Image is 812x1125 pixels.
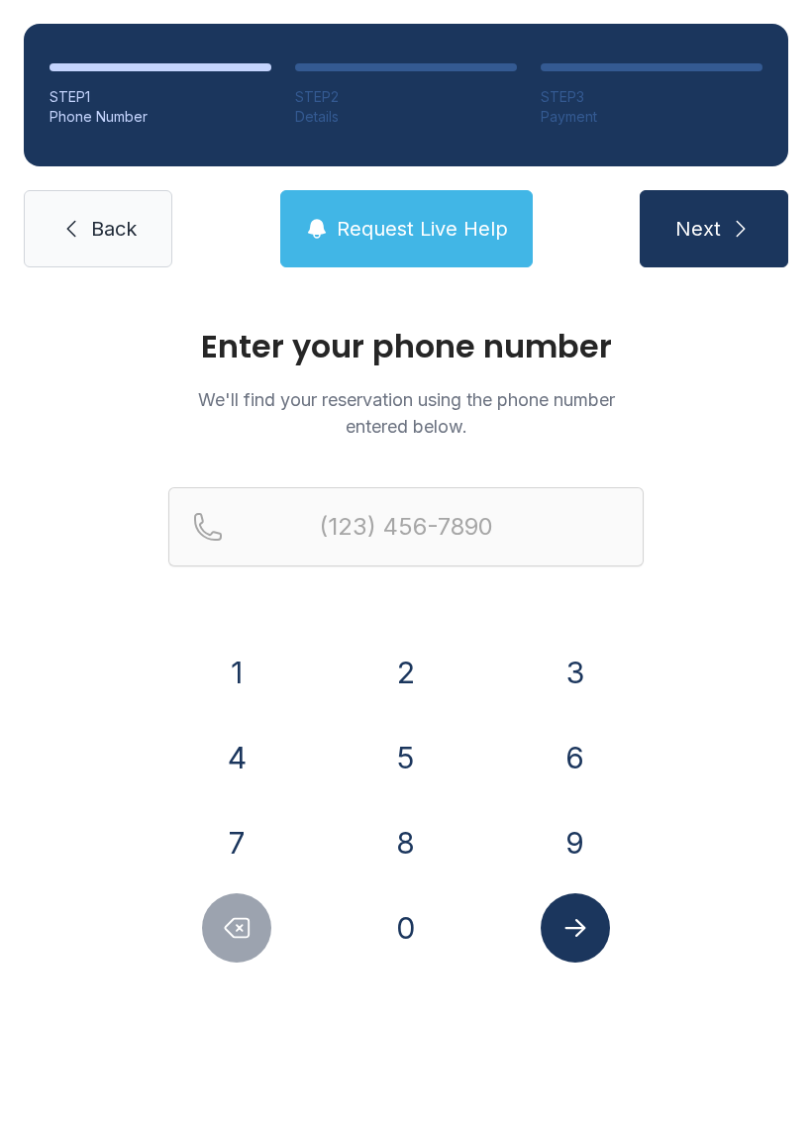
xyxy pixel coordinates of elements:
[675,215,721,243] span: Next
[337,215,508,243] span: Request Live Help
[541,723,610,792] button: 6
[202,723,271,792] button: 4
[541,107,762,127] div: Payment
[371,638,441,707] button: 2
[202,638,271,707] button: 1
[541,638,610,707] button: 3
[371,723,441,792] button: 5
[541,808,610,877] button: 9
[50,107,271,127] div: Phone Number
[541,87,762,107] div: STEP 3
[371,808,441,877] button: 8
[168,386,644,440] p: We'll find your reservation using the phone number entered below.
[202,808,271,877] button: 7
[202,893,271,963] button: Delete number
[168,331,644,362] h1: Enter your phone number
[295,107,517,127] div: Details
[91,215,137,243] span: Back
[295,87,517,107] div: STEP 2
[371,893,441,963] button: 0
[168,487,644,566] input: Reservation phone number
[541,893,610,963] button: Submit lookup form
[50,87,271,107] div: STEP 1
